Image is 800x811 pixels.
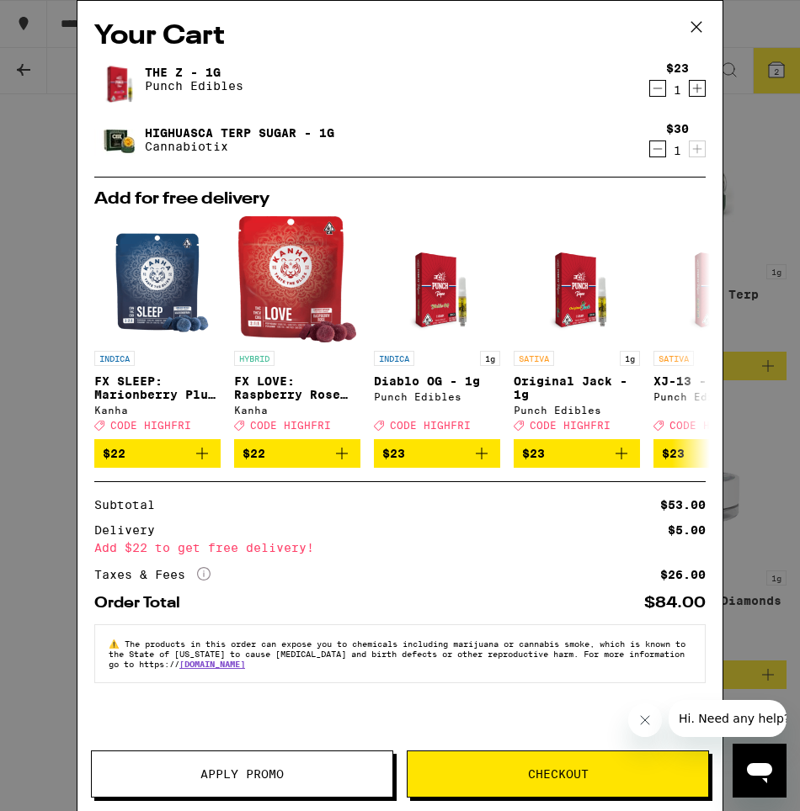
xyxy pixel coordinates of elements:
[653,374,780,388] p: XJ-13 - 1g
[522,447,545,460] span: $23
[94,216,221,439] a: Open page for FX SLEEP: Marionberry Plum 3:2:1 Gummies from Kanha
[382,447,405,460] span: $23
[145,66,243,79] a: The Z - 1g
[94,18,706,56] h2: Your Cart
[234,439,360,468] button: Add to bag
[407,750,709,798] button: Checkout
[666,83,689,97] div: 1
[514,405,640,416] div: Punch Edibles
[110,420,191,431] span: CODE HIGHFRI
[390,420,471,431] span: CODE HIGHFRI
[388,216,486,342] img: Punch Edibles - Diablo OG - 1g
[689,140,706,157] button: Increment
[94,567,211,582] div: Taxes & Fees
[528,768,589,780] span: Checkout
[103,447,125,460] span: $22
[649,140,666,157] button: Decrement
[10,12,121,25] span: Hi. Need any help?
[234,351,275,366] p: HYBRID
[733,744,787,798] iframe: Button to launch messaging window
[109,639,125,649] span: ⚠️
[238,216,356,342] img: Kanha - FX LOVE: Raspberry Rose 2:1:1 Gummies
[250,420,331,431] span: CODE HIGHFRI
[179,659,245,669] a: [DOMAIN_NAME]
[514,216,640,439] a: Open page for Original Jack - 1g from Punch Edibles
[480,351,500,366] p: 1g
[514,374,640,401] p: Original Jack - 1g
[109,639,685,669] span: The products in this order can expose you to chemicals including marijuana or cannabis smoke, whi...
[514,439,640,468] button: Add to bag
[91,750,393,798] button: Apply Promo
[234,374,360,401] p: FX LOVE: Raspberry Rose 2:1:1 Gummies
[653,439,780,468] button: Add to bag
[145,126,334,140] a: Highuasca Terp Sugar - 1g
[528,216,626,342] img: Punch Edibles - Original Jack - 1g
[668,216,765,342] img: Punch Edibles - XJ-13 - 1g
[374,439,500,468] button: Add to bag
[620,351,640,366] p: 1g
[374,374,500,388] p: Diablo OG - 1g
[105,216,211,342] img: Kanha - FX SLEEP: Marionberry Plum 3:2:1 Gummies
[94,524,167,536] div: Delivery
[94,499,167,511] div: Subtotal
[145,140,334,153] p: Cannabiotix
[530,420,611,431] span: CODE HIGHFRI
[145,79,243,93] p: Punch Edibles
[689,80,706,97] button: Increment
[374,351,414,366] p: INDICA
[662,447,685,460] span: $23
[666,61,689,75] div: $23
[94,374,221,401] p: FX SLEEP: Marionberry Plum 3:2:1 Gummies
[94,49,141,110] img: The Z - 1g
[653,351,694,366] p: SATIVA
[200,768,284,780] span: Apply Promo
[660,569,706,580] div: $26.00
[660,499,706,511] div: $53.00
[243,447,265,460] span: $22
[374,391,500,402] div: Punch Edibles
[94,405,221,416] div: Kanha
[234,216,360,439] a: Open page for FX LOVE: Raspberry Rose 2:1:1 Gummies from Kanha
[94,542,706,554] div: Add $22 to get free delivery!
[514,351,554,366] p: SATIVA
[666,122,689,135] div: $30
[644,596,706,611] div: $84.00
[94,116,141,163] img: Highuasca Terp Sugar - 1g
[668,524,706,536] div: $5.00
[94,191,706,208] h2: Add for free delivery
[94,596,192,611] div: Order Total
[649,80,666,97] button: Decrement
[234,405,360,416] div: Kanha
[628,703,662,737] iframe: Close message
[669,420,750,431] span: CODE HIGHFRI
[669,700,787,737] iframe: Message from company
[666,144,689,157] div: 1
[653,391,780,402] div: Punch Edibles
[94,439,221,468] button: Add to bag
[653,216,780,439] a: Open page for XJ-13 - 1g from Punch Edibles
[374,216,500,439] a: Open page for Diablo OG - 1g from Punch Edibles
